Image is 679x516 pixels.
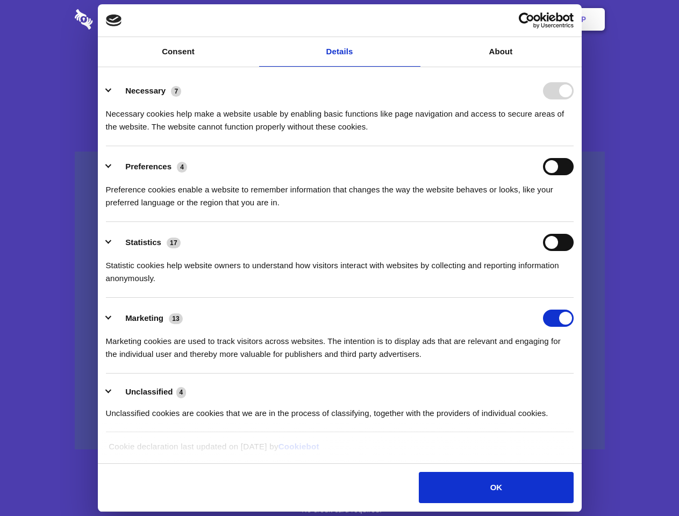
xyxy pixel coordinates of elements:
img: logo [106,15,122,26]
a: Details [259,37,420,67]
button: Preferences (4) [106,158,194,175]
span: 7 [171,86,181,97]
button: Unclassified (4) [106,385,193,399]
button: Necessary (7) [106,82,188,99]
div: Cookie declaration last updated on [DATE] by [101,440,578,461]
h4: Auto-redaction of sensitive data, encrypted data sharing and self-destructing private chats. Shar... [75,98,605,133]
label: Necessary [125,86,166,95]
label: Marketing [125,313,163,322]
a: Pricing [316,3,362,36]
div: Preference cookies enable a website to remember information that changes the way the website beha... [106,175,574,209]
a: Usercentrics Cookiebot - opens in a new window [480,12,574,28]
a: Wistia video thumbnail [75,152,605,450]
button: Marketing (13) [106,310,190,327]
a: Login [488,3,534,36]
div: Necessary cookies help make a website usable by enabling basic functions like page navigation and... [106,99,574,133]
label: Preferences [125,162,171,171]
span: 4 [177,162,187,173]
label: Statistics [125,238,161,247]
a: Cookiebot [278,442,319,451]
span: 17 [167,238,181,248]
span: 4 [176,387,187,398]
h1: Eliminate Slack Data Loss. [75,48,605,87]
img: logo-wordmark-white-trans-d4663122ce5f474addd5e946df7df03e33cb6a1c49d2221995e7729f52c070b2.svg [75,9,167,30]
span: 13 [169,313,183,324]
button: OK [419,472,573,503]
iframe: Drift Widget Chat Controller [625,462,666,503]
a: About [420,37,582,67]
a: Consent [98,37,259,67]
button: Statistics (17) [106,234,188,251]
div: Statistic cookies help website owners to understand how visitors interact with websites by collec... [106,251,574,285]
a: Contact [436,3,485,36]
div: Unclassified cookies are cookies that we are in the process of classifying, together with the pro... [106,399,574,420]
div: Marketing cookies are used to track visitors across websites. The intention is to display ads tha... [106,327,574,361]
